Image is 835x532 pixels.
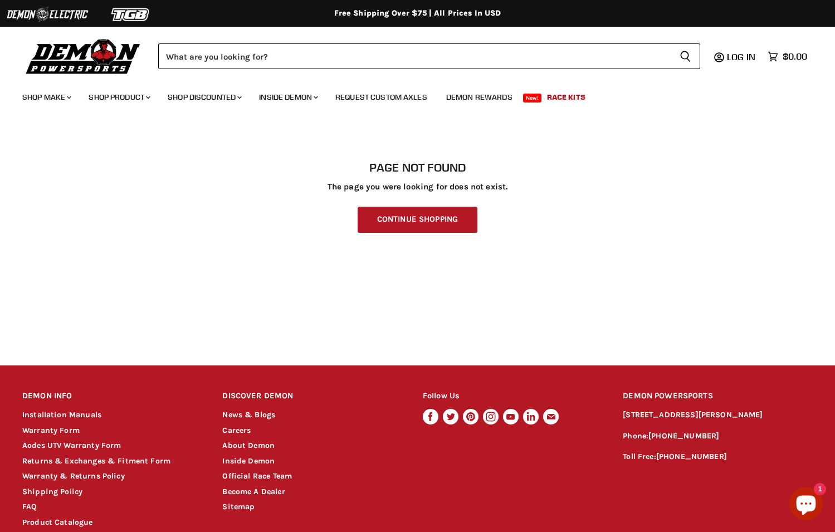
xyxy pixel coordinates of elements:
a: Race Kits [539,86,594,109]
span: $0.00 [783,51,807,62]
a: Warranty & Returns Policy [22,471,125,481]
a: [PHONE_NUMBER] [656,452,727,461]
a: About Demon [222,441,275,450]
p: Phone: [623,430,813,443]
img: Demon Electric Logo 2 [6,4,89,25]
input: Search [158,43,671,69]
a: Careers [222,426,251,435]
a: Aodes UTV Warranty Form [22,441,121,450]
a: [PHONE_NUMBER] [648,431,719,441]
h2: DEMON INFO [22,383,202,409]
h2: DISCOVER DEMON [222,383,402,409]
a: Product Catalogue [22,518,93,527]
span: Log in [727,51,755,62]
form: Product [158,43,700,69]
a: Shop Make [14,86,78,109]
h2: DEMON POWERSPORTS [623,383,813,409]
h1: Page not found [22,161,813,174]
a: News & Blogs [222,410,275,419]
a: Become A Dealer [222,487,285,496]
a: Log in [722,52,762,62]
span: New! [523,94,542,103]
h2: Follow Us [423,383,602,409]
button: Search [671,43,700,69]
a: Inside Demon [222,456,275,466]
ul: Main menu [14,81,804,109]
img: TGB Logo 2 [89,4,173,25]
a: Returns & Exchanges & Fitment Form [22,456,170,466]
a: Shop Discounted [159,86,248,109]
a: Shop Product [80,86,157,109]
a: Installation Manuals [22,410,101,419]
a: Demon Rewards [438,86,521,109]
a: Sitemap [222,502,255,511]
p: [STREET_ADDRESS][PERSON_NAME] [623,409,813,422]
p: The page you were looking for does not exist. [22,182,813,192]
img: Demon Powersports [22,36,144,76]
a: Inside Demon [251,86,325,109]
a: Request Custom Axles [327,86,436,109]
a: Warranty Form [22,426,80,435]
a: Shipping Policy [22,487,82,496]
inbox-online-store-chat: Shopify online store chat [786,487,826,523]
a: FAQ [22,502,37,511]
p: Toll Free: [623,451,813,463]
a: $0.00 [762,48,813,65]
a: Continue Shopping [358,207,477,233]
a: Official Race Team [222,471,292,481]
